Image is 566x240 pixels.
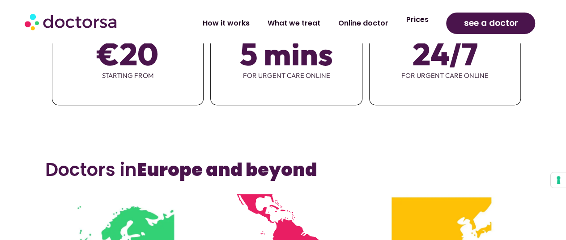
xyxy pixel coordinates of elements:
span: see a doctor [464,16,518,30]
a: What we treat [258,13,329,34]
a: see a doctor [446,13,535,34]
button: Your consent preferences for tracking technologies [551,172,566,188]
a: Online doctor [329,13,397,34]
a: How it works [193,13,258,34]
span: starting from [52,66,203,85]
a: Prices [397,9,437,30]
span: for urgent care online [211,66,362,85]
span: 24/7 [412,41,477,66]
span: 5 mins [240,41,333,66]
h3: Doctors in [45,159,521,180]
b: Europe and beyond [137,157,317,182]
nav: Menu [152,13,438,34]
span: €20 [97,41,158,66]
span: for urgent care online [370,66,520,85]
